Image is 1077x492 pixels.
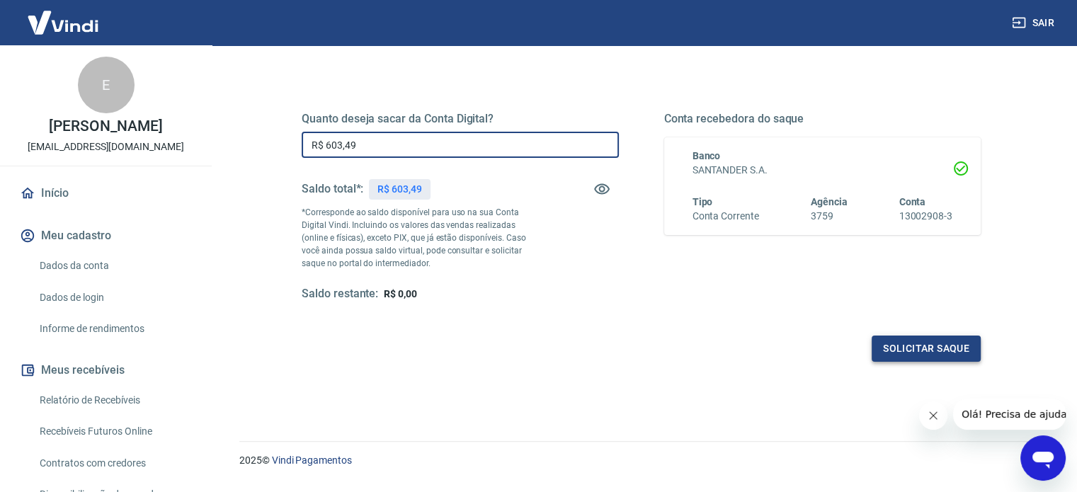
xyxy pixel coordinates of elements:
[17,355,195,386] button: Meus recebíveis
[239,453,1043,468] p: 2025 ©
[872,336,981,362] button: Solicitar saque
[377,182,422,197] p: R$ 603,49
[919,401,947,430] iframe: Fechar mensagem
[272,454,352,466] a: Vindi Pagamentos
[34,386,195,415] a: Relatório de Recebíveis
[693,209,759,224] h6: Conta Corrente
[811,209,848,224] h6: 3759
[302,206,540,270] p: *Corresponde ao saldo disponível para uso na sua Conta Digital Vindi. Incluindo os valores das ve...
[1009,10,1060,36] button: Sair
[28,139,184,154] p: [EMAIL_ADDRESS][DOMAIN_NAME]
[664,112,981,126] h5: Conta recebedora do saque
[899,209,952,224] h6: 13002908-3
[34,251,195,280] a: Dados da conta
[302,287,378,302] h5: Saldo restante:
[811,196,848,207] span: Agência
[34,449,195,478] a: Contratos com credores
[34,283,195,312] a: Dados de login
[693,150,721,161] span: Banco
[17,178,195,209] a: Início
[78,57,135,113] div: E
[8,10,119,21] span: Olá! Precisa de ajuda?
[302,182,363,196] h5: Saldo total*:
[49,119,162,134] p: [PERSON_NAME]
[899,196,925,207] span: Conta
[953,399,1066,430] iframe: Mensagem da empresa
[1020,435,1066,481] iframe: Botão para abrir a janela de mensagens
[34,417,195,446] a: Recebíveis Futuros Online
[693,196,713,207] span: Tipo
[693,163,953,178] h6: SANTANDER S.A.
[384,288,417,299] span: R$ 0,00
[17,1,109,44] img: Vindi
[34,314,195,343] a: Informe de rendimentos
[17,220,195,251] button: Meu cadastro
[302,112,619,126] h5: Quanto deseja sacar da Conta Digital?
